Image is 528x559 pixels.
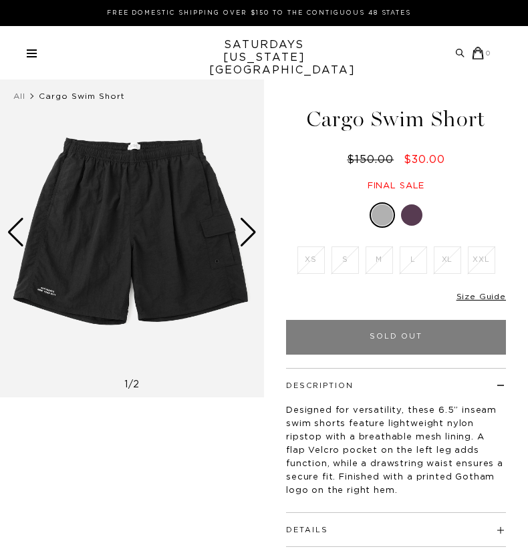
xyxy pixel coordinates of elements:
[124,380,128,389] span: 1
[39,92,125,100] span: Cargo Swim Short
[264,108,528,130] h1: Cargo Swim Short
[133,380,140,389] span: 2
[456,293,506,301] a: Size Guide
[286,382,354,389] button: Description
[32,8,486,18] p: FREE DOMESTIC SHIPPING OVER $150 TO THE CONTIGUOUS 48 STATES
[7,218,25,247] div: Previous slide
[239,218,257,247] div: Next slide
[486,51,491,57] small: 0
[286,526,328,534] button: Details
[404,154,445,165] span: $30.00
[472,47,491,59] a: 0
[347,154,399,165] del: $150.00
[13,92,25,100] a: All
[209,39,319,77] a: SATURDAYS[US_STATE][GEOGRAPHIC_DATA]
[286,404,506,498] p: Designed for versatility, these 6.5” inseam swim shorts feature lightweight nylon ripstop with a ...
[264,180,528,192] div: Final sale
